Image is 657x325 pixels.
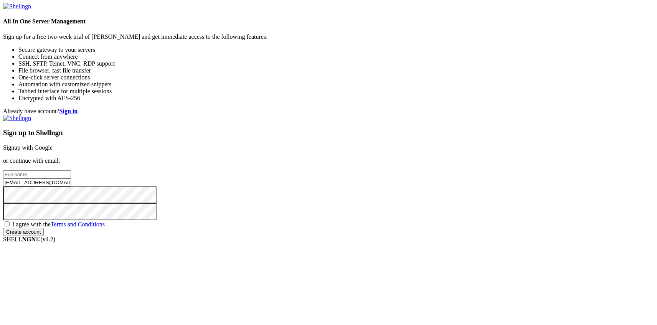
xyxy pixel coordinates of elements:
[3,3,31,10] img: Shellngn
[3,129,654,137] h3: Sign up to Shellngn
[3,115,31,122] img: Shellngn
[22,236,36,243] b: NGN
[12,221,105,228] span: I agree with the
[51,221,105,228] a: Terms and Conditions
[18,46,654,53] li: Secure gateway to your servers
[3,236,55,243] span: SHELL ©
[3,18,654,25] h4: All In One Server Management
[18,67,654,74] li: File browser, fast file transfer
[3,157,654,164] p: or continue with email:
[18,95,654,102] li: Encrypted with AES-256
[3,178,71,186] input: Email address
[18,60,654,67] li: SSH, SFTP, Telnet, VNC, RDP support
[3,170,71,178] input: Full name
[3,144,53,151] a: Signup with Google
[5,221,10,226] input: I agree with theTerms and Conditions
[3,228,44,236] input: Create account
[18,88,654,95] li: Tabbed interface for multiple sessions
[59,108,78,114] a: Sign in
[18,81,654,88] li: Automation with customized snippets
[3,108,654,115] div: Already have account?
[3,33,654,40] p: Sign up for a free two-week trial of [PERSON_NAME] and get immediate access to the following feat...
[18,53,654,60] li: Connect from anywhere
[18,74,654,81] li: One-click server connections
[41,236,56,243] span: 4.2.0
